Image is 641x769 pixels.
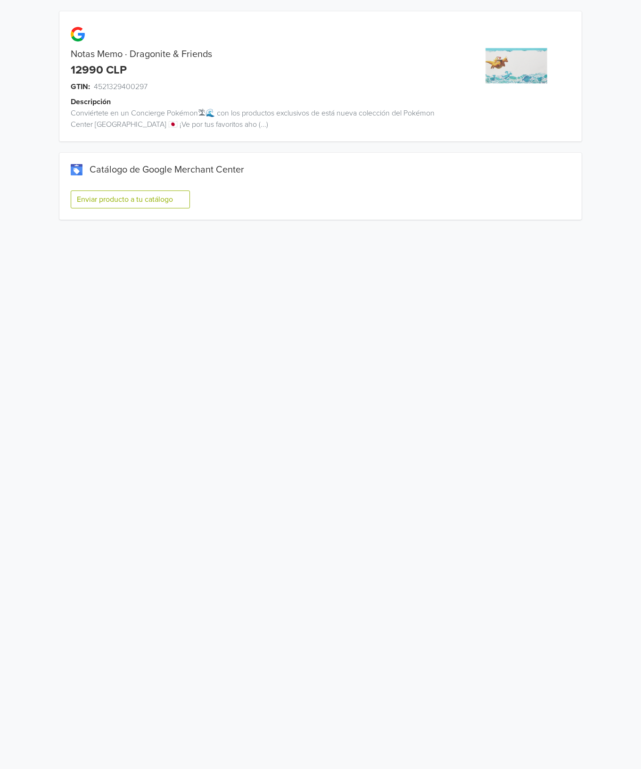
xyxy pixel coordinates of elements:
[71,164,570,175] div: Catálogo de Google Merchant Center
[71,190,190,208] button: Enviar producto a tu catálogo
[59,49,451,60] div: Notas Memo · Dragonite & Friends
[71,81,90,92] span: GTIN:
[59,107,451,130] div: Conviértete en un Concierge Pokémon🏝🌊 con los productos exclusivos de está nueva colección del Po...
[94,81,148,92] span: 4521329400297
[481,30,552,101] img: product_image
[71,96,462,107] div: Descripción
[71,64,127,77] div: 12990 CLP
